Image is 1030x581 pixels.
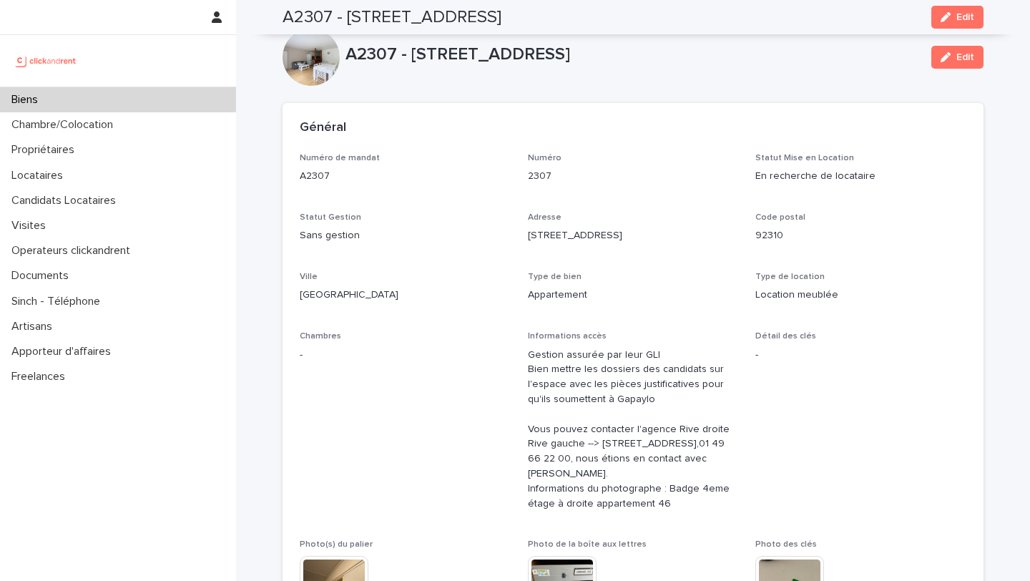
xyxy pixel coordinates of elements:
p: Chambre/Colocation [6,118,124,132]
p: Biens [6,93,49,107]
span: Edit [956,12,974,22]
p: 2307 [528,169,739,184]
span: Statut Mise en Location [755,154,854,162]
p: Freelances [6,370,77,384]
span: Numéro de mandat [300,154,380,162]
p: - [300,348,511,363]
p: 92310 [755,228,966,243]
span: Type de location [755,273,825,281]
p: Documents [6,269,80,283]
span: Détail des clés [755,332,816,341]
h2: A2307 - [STREET_ADDRESS] [283,7,501,28]
p: Location meublée [755,288,966,303]
span: Edit [956,52,974,62]
p: Locataires [6,169,74,182]
span: Photo(s) du palier [300,540,373,549]
p: Propriétaires [6,143,86,157]
p: Sans gestion [300,228,511,243]
p: Artisans [6,320,64,333]
p: [GEOGRAPHIC_DATA] [300,288,511,303]
p: Apporteur d'affaires [6,345,122,358]
p: A2307 [300,169,511,184]
p: Sinch - Téléphone [6,295,112,308]
span: Chambres [300,332,341,341]
span: Adresse [528,213,561,222]
p: - [755,348,966,363]
span: Informations accès [528,332,607,341]
img: UCB0brd3T0yccxBKYDjQ [11,47,81,75]
p: A2307 - [STREET_ADDRESS] [345,44,920,65]
p: Operateurs clickandrent [6,244,142,258]
span: Ville [300,273,318,281]
p: Appartement [528,288,739,303]
p: [STREET_ADDRESS] [528,228,739,243]
p: En recherche de locataire [755,169,966,184]
span: Code postal [755,213,805,222]
button: Edit [931,6,984,29]
ringover-84e06f14122c: Gestion assurée par leur GLI Bien mettre les dossiers des candidats sur l'espace avec les pièces ... [528,350,732,509]
span: Photo de la boîte aux lettres [528,540,647,549]
span: Type de bien [528,273,582,281]
span: Numéro [528,154,561,162]
span: Statut Gestion [300,213,361,222]
p: Visites [6,219,57,233]
h2: Général [300,120,346,136]
p: Candidats Locataires [6,194,127,207]
button: Edit [931,46,984,69]
span: Photo des clés [755,540,817,549]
